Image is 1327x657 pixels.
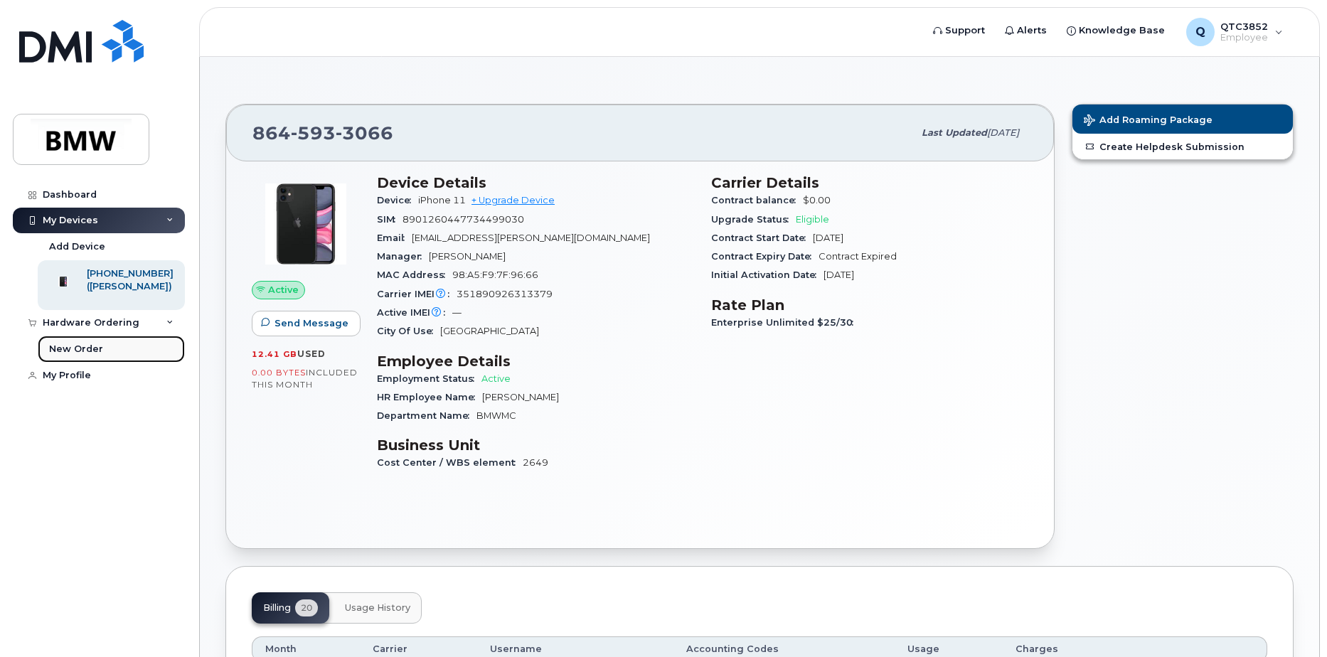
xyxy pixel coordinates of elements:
[377,174,694,191] h3: Device Details
[377,457,523,468] span: Cost Center / WBS element
[711,233,813,243] span: Contract Start Date
[922,127,987,138] span: Last updated
[377,269,452,280] span: MAC Address
[377,307,452,318] span: Active IMEI
[418,195,466,205] span: iPhone 11
[377,437,694,454] h3: Business Unit
[377,326,440,336] span: City Of Use
[377,251,429,262] span: Manager
[252,311,361,336] button: Send Message
[345,602,410,614] span: Usage History
[457,289,553,299] span: 351890926313379
[377,214,403,225] span: SIM
[412,233,650,243] span: [EMAIL_ADDRESS][PERSON_NAME][DOMAIN_NAME]
[377,289,457,299] span: Carrier IMEI
[252,349,297,359] span: 12.41 GB
[1072,134,1293,159] a: Create Helpdesk Submission
[336,122,393,144] span: 3066
[819,251,897,262] span: Contract Expired
[377,233,412,243] span: Email
[1072,105,1293,134] button: Add Roaming Package
[711,317,860,328] span: Enterprise Unlimited $25/30
[429,251,506,262] span: [PERSON_NAME]
[268,283,299,297] span: Active
[711,269,824,280] span: Initial Activation Date
[523,457,548,468] span: 2649
[711,297,1028,314] h3: Rate Plan
[711,251,819,262] span: Contract Expiry Date
[377,195,418,205] span: Device
[377,392,482,402] span: HR Employee Name
[711,174,1028,191] h3: Carrier Details
[452,307,462,318] span: —
[987,127,1019,138] span: [DATE]
[275,316,348,330] span: Send Message
[252,368,306,378] span: 0.00 Bytes
[711,214,796,225] span: Upgrade Status
[377,353,694,370] h3: Employee Details
[803,195,831,205] span: $0.00
[824,269,854,280] span: [DATE]
[482,392,559,402] span: [PERSON_NAME]
[263,181,348,267] img: iPhone_11.jpg
[403,214,524,225] span: 8901260447734499030
[481,373,511,384] span: Active
[297,348,326,359] span: used
[377,373,481,384] span: Employment Status
[796,214,829,225] span: Eligible
[813,233,843,243] span: [DATE]
[1084,114,1213,128] span: Add Roaming Package
[291,122,336,144] span: 593
[440,326,539,336] span: [GEOGRAPHIC_DATA]
[1265,595,1316,646] iframe: Messenger Launcher
[471,195,555,205] a: + Upgrade Device
[452,269,538,280] span: 98:A5:F9:7F:96:66
[711,195,803,205] span: Contract balance
[476,410,516,421] span: BMWMC
[252,122,393,144] span: 864
[377,410,476,421] span: Department Name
